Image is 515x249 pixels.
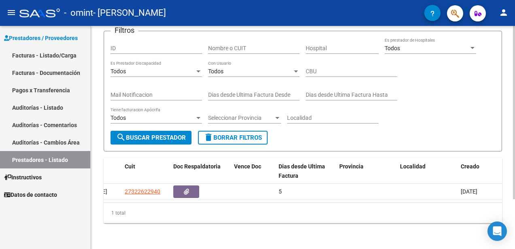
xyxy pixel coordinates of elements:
[173,163,221,170] span: Doc Respaldatoria
[461,163,479,170] span: Creado
[111,68,126,74] span: Todos
[499,8,509,17] mat-icon: person
[487,221,507,241] div: Open Intercom Messenger
[400,163,426,170] span: Localidad
[116,132,126,142] mat-icon: search
[204,132,213,142] mat-icon: delete
[204,134,262,141] span: Borrar Filtros
[279,188,282,195] span: 5
[275,158,336,185] datatable-header-cell: Dias desde Ultima Factura
[4,190,57,199] span: Datos de contacto
[458,158,502,185] datatable-header-cell: Creado
[279,163,325,179] span: Dias desde Ultima Factura
[231,158,275,185] datatable-header-cell: Vence Doc
[111,115,126,121] span: Todos
[339,163,364,170] span: Provincia
[125,188,160,195] span: 27322622940
[116,134,186,141] span: Buscar Prestador
[208,115,274,121] span: Seleccionar Provincia
[385,45,400,51] span: Todos
[104,203,502,223] div: 1 total
[208,68,223,74] span: Todos
[111,25,138,36] h3: Filtros
[4,173,42,182] span: Instructivos
[170,158,231,185] datatable-header-cell: Doc Respaldatoria
[461,188,477,195] span: [DATE]
[64,4,93,22] span: - omint
[111,131,192,145] button: Buscar Prestador
[93,4,166,22] span: - [PERSON_NAME]
[125,163,135,170] span: Cuit
[121,158,170,185] datatable-header-cell: Cuit
[397,158,458,185] datatable-header-cell: Localidad
[198,131,268,145] button: Borrar Filtros
[4,34,78,43] span: Prestadores / Proveedores
[336,158,397,185] datatable-header-cell: Provincia
[6,8,16,17] mat-icon: menu
[234,163,261,170] span: Vence Doc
